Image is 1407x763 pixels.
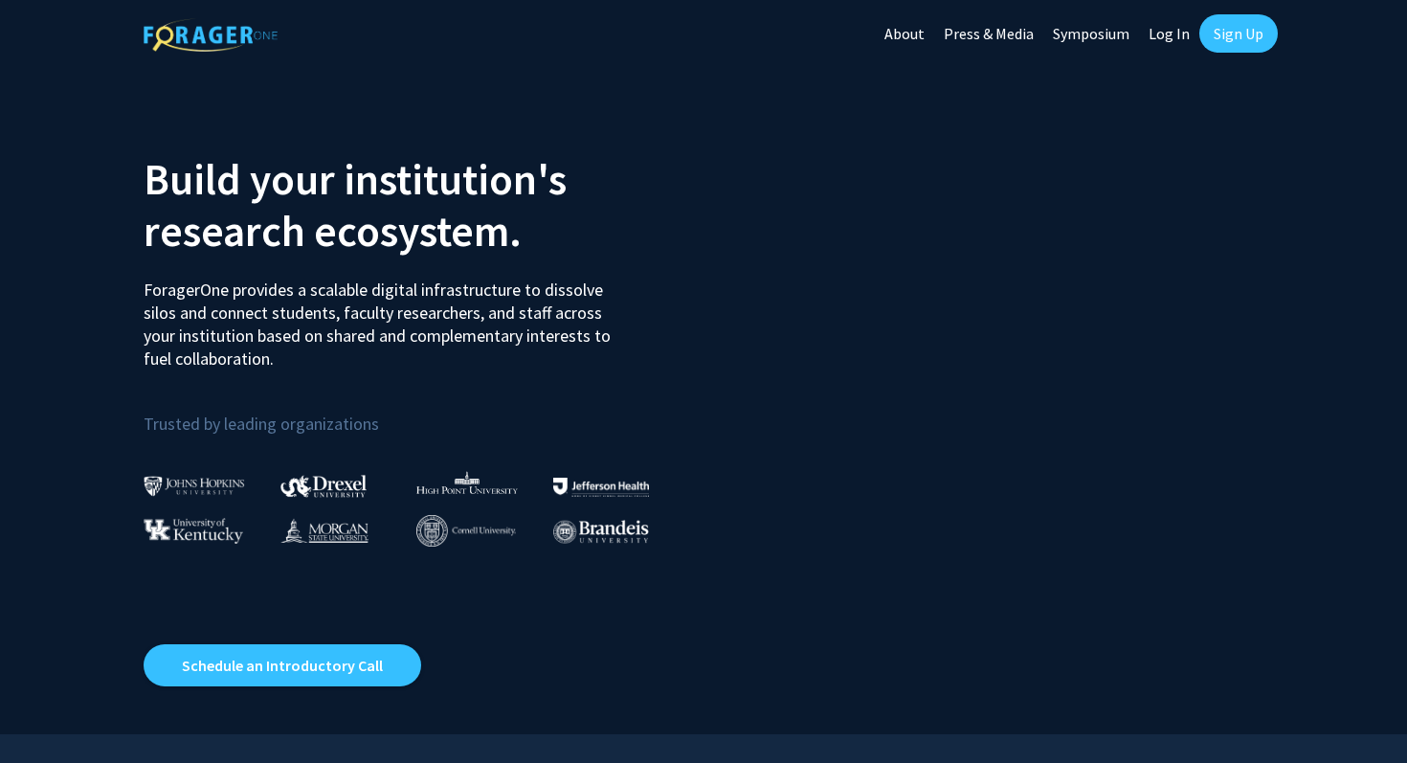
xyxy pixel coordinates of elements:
[144,18,278,52] img: ForagerOne Logo
[553,478,649,496] img: Thomas Jefferson University
[1199,14,1278,53] a: Sign Up
[416,471,518,494] img: High Point University
[553,520,649,544] img: Brandeis University
[280,475,367,497] img: Drexel University
[144,518,243,544] img: University of Kentucky
[144,153,689,257] h2: Build your institution's research ecosystem.
[144,476,245,496] img: Johns Hopkins University
[416,515,516,547] img: Cornell University
[144,264,624,370] p: ForagerOne provides a scalable digital infrastructure to dissolve silos and connect students, fac...
[280,518,368,543] img: Morgan State University
[144,386,689,438] p: Trusted by leading organizations
[144,644,421,686] a: Opens in a new tab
